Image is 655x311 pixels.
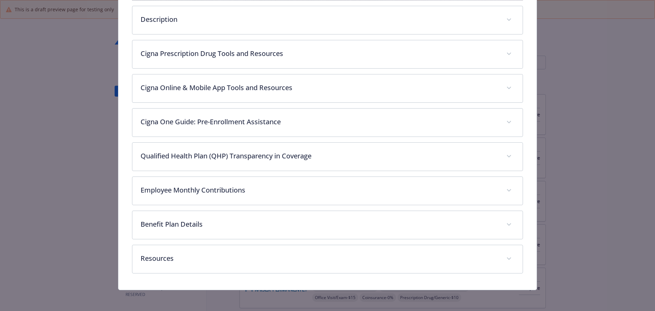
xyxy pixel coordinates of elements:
p: Cigna One Guide: Pre-Enrollment Assistance [141,117,498,127]
p: Cigna Prescription Drug Tools and Resources [141,48,498,59]
p: Employee Monthly Contributions [141,185,498,195]
div: Cigna One Guide: Pre-Enrollment Assistance [132,109,523,137]
p: Description [141,14,498,25]
p: Cigna Online & Mobile App Tools and Resources [141,83,498,93]
div: Benefit Plan Details [132,211,523,239]
div: Qualified Health Plan (QHP) Transparency in Coverage [132,143,523,171]
div: Cigna Prescription Drug Tools and Resources [132,40,523,68]
div: Cigna Online & Mobile App Tools and Resources [132,74,523,102]
div: Resources [132,245,523,273]
div: Employee Monthly Contributions [132,177,523,205]
p: Benefit Plan Details [141,219,498,229]
p: Qualified Health Plan (QHP) Transparency in Coverage [141,151,498,161]
p: Resources [141,253,498,264]
div: Description [132,6,523,34]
